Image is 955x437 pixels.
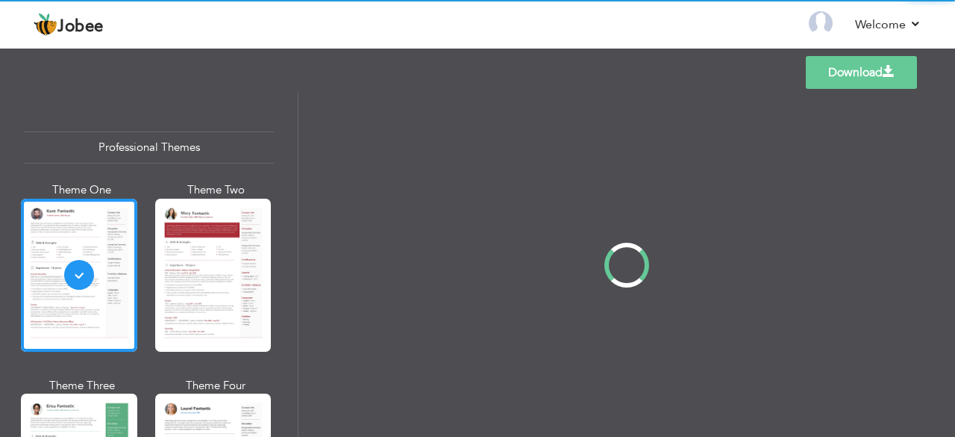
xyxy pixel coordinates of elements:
[34,13,57,37] img: jobee.io
[57,19,104,35] span: Jobee
[855,16,921,34] a: Welcome
[809,11,833,35] img: Profile Img
[806,56,917,89] a: Download
[34,13,104,37] a: Jobee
